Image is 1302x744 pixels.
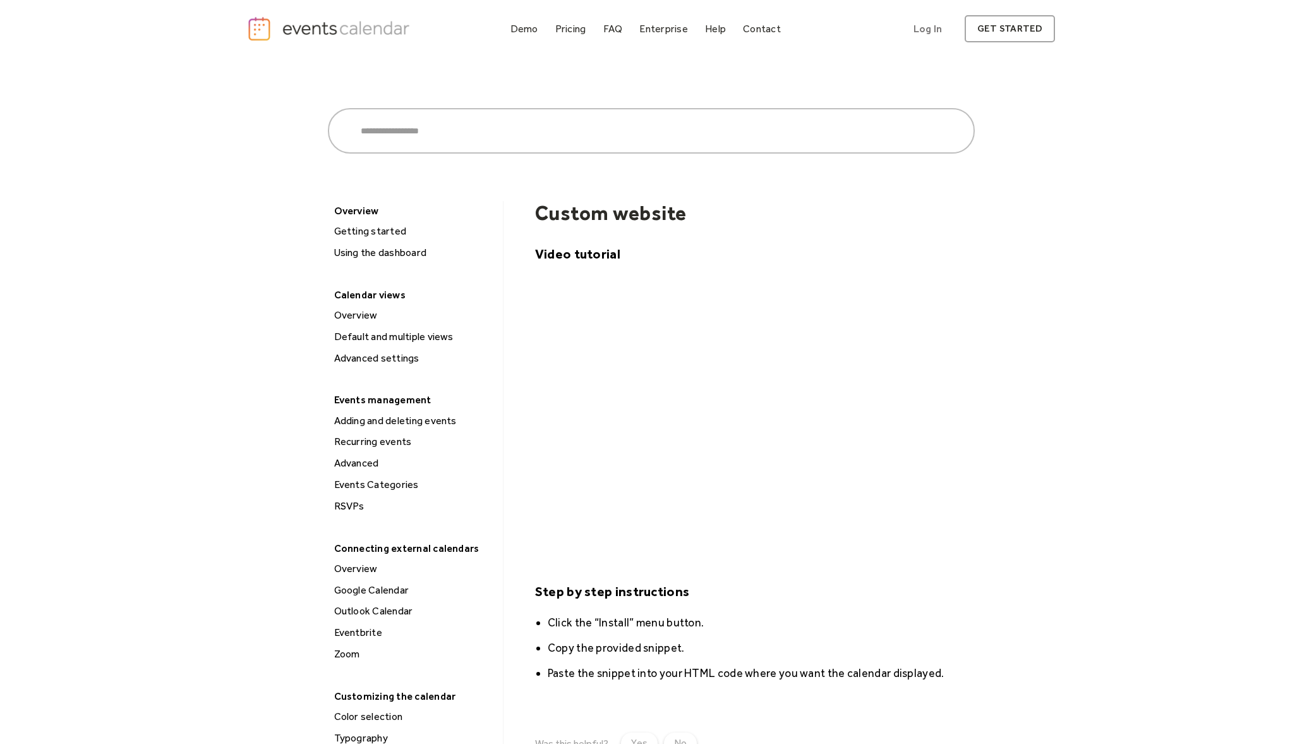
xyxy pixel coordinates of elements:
div: Demo [510,25,538,32]
a: Outlook Calendar [329,603,498,619]
div: Events management [328,390,497,410]
a: Advanced [329,455,498,472]
li: Copy the provided snippet. [548,638,975,657]
div: Using the dashboard [330,245,498,261]
a: Recurring events [329,434,498,450]
iframe: YouTube video player [535,268,975,544]
div: Outlook Calendar [330,603,498,619]
div: Contact [743,25,781,32]
p: ‍ [535,544,975,562]
a: FAQ [598,20,628,37]
div: Enterprise [639,25,687,32]
a: Getting started [329,223,498,240]
a: Demo [505,20,543,37]
div: Zoom [330,646,498,662]
div: Default and multiple views [330,329,498,345]
div: Overview [330,561,498,577]
div: Customizing the calendar [328,686,497,706]
a: RSVPs [329,498,498,515]
a: Contact [738,20,786,37]
a: Zoom [329,646,498,662]
a: Overview [329,307,498,324]
div: Eventbrite [330,625,498,641]
div: Connecting external calendars [328,539,497,558]
div: Getting started [330,223,498,240]
a: Overview [329,561,498,577]
a: Help [700,20,731,37]
div: Overview [330,307,498,324]
div: Recurring events [330,434,498,450]
div: Help [705,25,726,32]
div: Pricing [555,25,586,32]
a: Eventbrite [329,625,498,641]
div: Adding and deleting events [330,413,498,429]
li: Paste the snippet into your HTML code where you want the calendar displayed. [548,664,975,682]
a: Events Categories [329,477,498,493]
a: Enterprise [634,20,692,37]
div: RSVPs [330,498,498,515]
div: Overview [328,201,497,221]
a: Using the dashboard [329,245,498,261]
li: Click the “Install” menu button. [548,613,975,631]
a: Pricing [550,20,591,37]
h5: Step by step instructions [535,582,975,601]
div: Advanced [330,455,498,472]
div: Google Calendar [330,582,498,599]
a: Default and multiple views [329,329,498,345]
a: Log In [901,15,955,42]
div: Calendar views [328,285,497,305]
a: get started [965,15,1055,42]
div: Events Categories [330,477,498,493]
a: Color selection [329,709,498,725]
a: Advanced settings [329,350,498,367]
a: Adding and deleting events [329,413,498,429]
div: FAQ [603,25,623,32]
h1: Custom website [535,201,975,225]
h5: Video tutorial [535,245,975,263]
a: Google Calendar [329,582,498,599]
div: Advanced settings [330,350,498,367]
div: Color selection [330,709,498,725]
a: home [247,16,414,42]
